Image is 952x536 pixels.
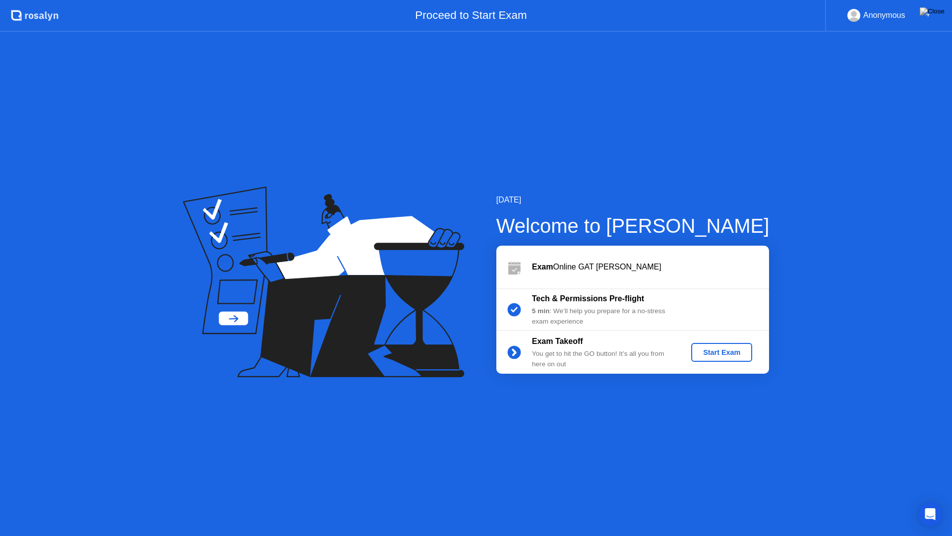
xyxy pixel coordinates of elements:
b: 5 min [532,307,550,315]
button: Start Exam [691,343,752,362]
div: Online GAT [PERSON_NAME] [532,261,769,273]
div: Start Exam [695,348,748,356]
div: You get to hit the GO button! It’s all you from here on out [532,349,675,369]
img: Close [920,7,945,15]
div: : We’ll help you prepare for a no-stress exam experience [532,306,675,327]
div: Open Intercom Messenger [918,502,942,526]
div: Anonymous [863,9,905,22]
div: [DATE] [496,194,770,206]
b: Exam [532,263,553,271]
b: Exam Takeoff [532,337,583,345]
b: Tech & Permissions Pre-flight [532,294,644,303]
div: Welcome to [PERSON_NAME] [496,211,770,241]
